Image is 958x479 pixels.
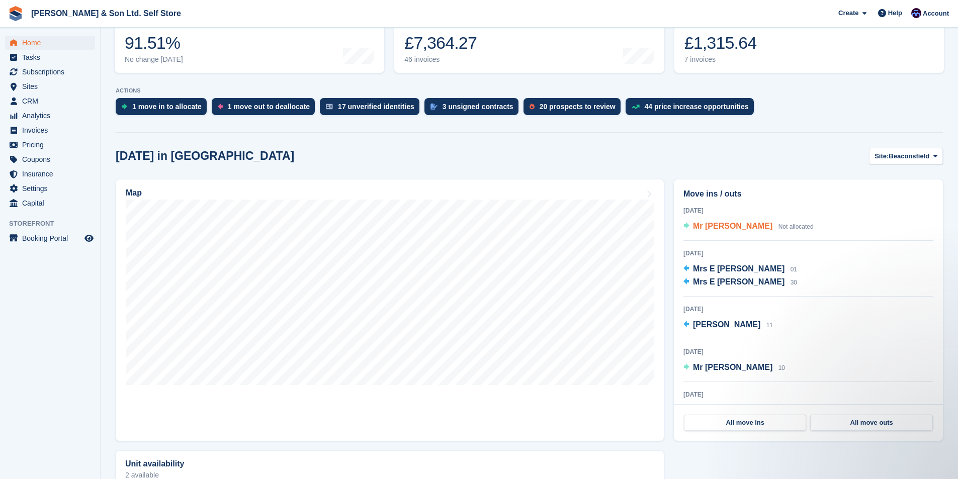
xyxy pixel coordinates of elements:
[693,222,772,230] span: Mr [PERSON_NAME]
[22,65,82,79] span: Subscriptions
[778,223,814,230] span: Not allocated
[683,361,785,374] a: Mr [PERSON_NAME] 10
[9,219,100,229] span: Storefront
[116,179,664,441] a: Map
[22,196,82,210] span: Capital
[889,151,929,161] span: Beaconsfield
[869,148,943,164] button: Site: Beaconsfield
[684,33,757,53] div: £1,315.64
[674,9,944,73] a: Awaiting payment £1,315.64 7 invoices
[683,276,797,289] a: Mrs E [PERSON_NAME] 30
[683,206,933,215] div: [DATE]
[125,459,184,468] h2: Unit availability
[404,55,479,64] div: 46 invoices
[116,98,212,120] a: 1 move in to allocate
[5,36,95,50] a: menu
[5,152,95,166] a: menu
[5,94,95,108] a: menu
[632,105,640,109] img: price_increase_opportunities-93ffe204e8149a01c8c9dc8f82e8f89637d9d84a8eef4429ea346261dce0b2c0.svg
[693,264,785,273] span: Mrs E [PERSON_NAME]
[875,151,889,161] span: Site:
[683,249,933,258] div: [DATE]
[125,471,654,478] p: 2 available
[320,98,424,120] a: 17 unverified identities
[338,103,414,111] div: 17 unverified identities
[693,277,785,286] span: Mrs E [PERSON_NAME]
[766,322,773,329] span: 11
[683,347,933,356] div: [DATE]
[791,266,797,273] span: 01
[116,149,294,163] h2: [DATE] in [GEOGRAPHIC_DATA]
[430,104,438,110] img: contract_signature_icon-13c848040528278c33f63329250d36e43548de30e8caae1d1a13099fd9432cc5.svg
[683,263,797,276] a: Mrs E [PERSON_NAME] 01
[778,364,785,371] span: 10
[122,104,127,110] img: move_ins_to_allocate_icon-fdf77a2bb77ea45bf5b3d319d69a93e2d87916cf1d5bf7949dd705db3b84f3ca.svg
[5,231,95,245] a: menu
[404,33,479,53] div: £7,364.27
[22,79,82,93] span: Sites
[116,87,943,94] p: ACTIONS
[22,231,82,245] span: Booking Portal
[5,167,95,181] a: menu
[645,103,749,111] div: 44 price increase opportunities
[424,98,524,120] a: 3 unsigned contracts
[683,305,933,314] div: [DATE]
[911,8,921,18] img: Josey Kitching
[326,104,333,110] img: verify_identity-adf6edd0f0f0b5bbfe63781bf79b02c33cf7c696d77639b501bdc392416b5a36.svg
[8,6,23,21] img: stora-icon-8386f47178a22dfd0bd8f6a31ec36ba5ce8667c1dd55bd0f319d3a0aa187defe.svg
[218,104,223,110] img: move_outs_to_deallocate_icon-f764333ba52eb49d3ac5e1228854f67142a1ed5810a6f6cc68b1a99e826820c5.svg
[524,98,626,120] a: 20 prospects to review
[22,109,82,123] span: Analytics
[228,103,310,111] div: 1 move out to deallocate
[5,65,95,79] a: menu
[132,103,202,111] div: 1 move in to allocate
[115,9,384,73] a: Occupancy 91.51% No change [DATE]
[683,188,933,200] h2: Move ins / outs
[683,390,933,399] div: [DATE]
[888,8,902,18] span: Help
[626,98,759,120] a: 44 price increase opportunities
[810,415,932,431] a: All move outs
[394,9,664,73] a: Month-to-date sales £7,364.27 46 invoices
[83,232,95,244] a: Preview store
[22,50,82,64] span: Tasks
[791,279,797,286] span: 30
[683,220,814,233] a: Mr [PERSON_NAME] Not allocated
[5,79,95,93] a: menu
[126,188,142,198] h2: Map
[5,181,95,196] a: menu
[443,103,513,111] div: 3 unsigned contracts
[5,109,95,123] a: menu
[530,104,535,110] img: prospect-51fa495bee0391a8d652442698ab0144808aea92771e9ea1ae160a38d050c398.svg
[22,123,82,137] span: Invoices
[683,319,773,332] a: [PERSON_NAME] 11
[125,55,183,64] div: No change [DATE]
[22,36,82,50] span: Home
[27,5,185,22] a: [PERSON_NAME] & Son Ltd. Self Store
[684,415,806,431] a: All move ins
[22,94,82,108] span: CRM
[5,50,95,64] a: menu
[5,196,95,210] a: menu
[693,363,772,371] span: Mr [PERSON_NAME]
[684,55,757,64] div: 7 invoices
[22,167,82,181] span: Insurance
[923,9,949,19] span: Account
[838,8,858,18] span: Create
[5,138,95,152] a: menu
[693,320,760,329] span: [PERSON_NAME]
[22,138,82,152] span: Pricing
[540,103,616,111] div: 20 prospects to review
[212,98,320,120] a: 1 move out to deallocate
[5,123,95,137] a: menu
[22,181,82,196] span: Settings
[22,152,82,166] span: Coupons
[125,33,183,53] div: 91.51%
